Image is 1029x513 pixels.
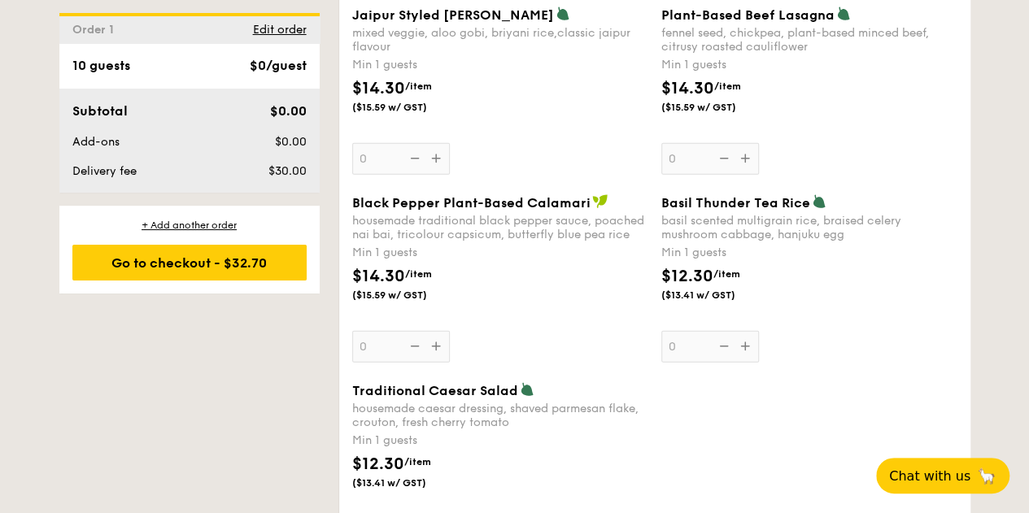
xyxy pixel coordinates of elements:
[889,468,970,484] span: Chat with us
[352,101,463,114] span: ($15.59 w/ GST)
[352,7,554,23] span: Jaipur Styled [PERSON_NAME]
[352,195,591,211] span: Black Pepper Plant-Based Calamari
[977,467,996,485] span: 🦙
[352,26,648,54] div: mixed veggie, aloo gobi, briyani rice,classic jaipur flavour
[661,101,772,114] span: ($15.59 w/ GST)
[405,80,432,92] span: /item
[404,456,431,467] span: /item
[352,79,405,98] span: $14.30
[253,23,307,37] span: Edit order
[250,56,307,76] div: $0/guest
[661,79,714,98] span: $14.30
[352,57,648,73] div: Min 1 guests
[72,23,120,37] span: Order 1
[520,382,534,397] img: icon-vegetarian.fe4039eb.svg
[72,219,307,232] div: + Add another order
[661,57,957,73] div: Min 1 guests
[661,195,810,211] span: Basil Thunder Tea Rice
[714,80,741,92] span: /item
[268,164,306,178] span: $30.00
[269,103,306,119] span: $0.00
[72,135,120,149] span: Add-ons
[661,7,835,23] span: Plant-Based Beef Lasagna
[72,103,128,119] span: Subtotal
[876,458,1009,493] button: Chat with us🦙
[812,194,826,209] img: icon-vegetarian.fe4039eb.svg
[661,26,957,54] div: fennel seed, chickpea, plant-based minced beef, citrusy roasted cauliflower
[713,268,740,280] span: /item
[405,268,432,280] span: /item
[592,194,608,209] img: icon-vegan.f8ff3823.svg
[274,135,306,149] span: $0.00
[352,454,404,474] span: $12.30
[352,433,648,449] div: Min 1 guests
[352,214,648,241] div: housemade traditional black pepper sauce, poached nai bai, tricolour capsicum, butterfly blue pea...
[661,289,772,302] span: ($13.41 w/ GST)
[661,245,957,261] div: Min 1 guests
[661,267,713,286] span: $12.30
[72,245,307,280] div: Go to checkout - $32.70
[556,7,570,21] img: icon-vegetarian.fe4039eb.svg
[352,476,463,489] span: ($13.41 w/ GST)
[352,383,518,398] span: Traditional Caesar Salad
[836,7,851,21] img: icon-vegetarian.fe4039eb.svg
[352,289,463,302] span: ($15.59 w/ GST)
[72,164,137,178] span: Delivery fee
[661,214,957,241] div: basil scented multigrain rice, braised celery mushroom cabbage, hanjuku egg
[352,402,648,429] div: housemade caesar dressing, shaved parmesan flake, crouton, fresh cherry tomato
[352,267,405,286] span: $14.30
[72,56,130,76] div: 10 guests
[352,245,648,261] div: Min 1 guests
